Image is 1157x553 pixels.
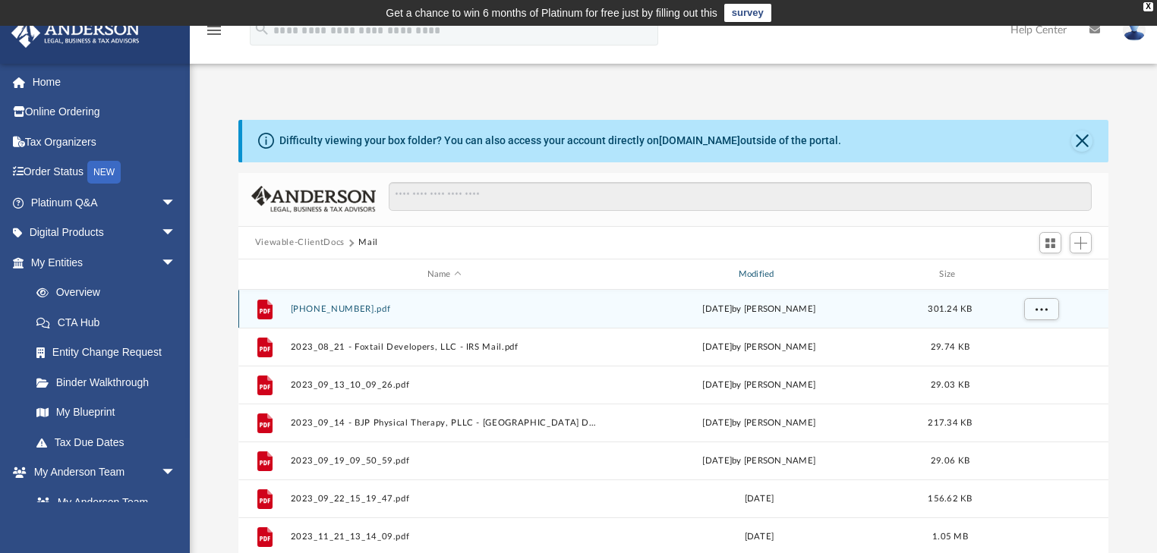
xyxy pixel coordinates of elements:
[931,381,969,389] span: 29.03 KB
[254,20,270,37] i: search
[931,457,969,465] span: 29.06 KB
[21,278,199,308] a: Overview
[11,67,199,97] a: Home
[1039,232,1062,253] button: Switch to Grid View
[1023,298,1058,321] button: More options
[244,268,282,281] div: id
[11,157,199,188] a: Order StatusNEW
[1071,130,1092,152] button: Close
[928,495,972,503] span: 156.62 KB
[931,343,969,351] span: 29.74 KB
[161,187,191,218] span: arrow_drop_down
[605,341,913,354] div: [DATE] by [PERSON_NAME]
[604,268,913,281] div: Modified
[161,218,191,249] span: arrow_drop_down
[290,380,598,390] button: 2023_09_13_10_09_26.pdf
[11,97,199,127] a: Online Ordering
[289,268,597,281] div: Name
[928,305,972,313] span: 301.24 KB
[290,304,598,314] button: [PHONE_NUMBER].pdf
[205,29,223,39] a: menu
[358,236,378,250] button: Mail
[290,456,598,466] button: 2023_09_19_09_50_59.pdf
[161,457,191,489] span: arrow_drop_down
[7,18,144,48] img: Anderson Advisors Platinum Portal
[605,530,913,544] div: [DATE]
[21,338,199,368] a: Entity Change Request
[87,161,121,184] div: NEW
[21,367,199,397] a: Binder Walkthrough
[605,303,913,316] div: [DATE] by [PERSON_NAME]
[386,4,717,22] div: Get a chance to win 6 months of Platinum for free just by filling out this
[21,307,199,338] a: CTA Hub
[724,4,771,22] a: survey
[928,419,972,427] span: 217.34 KB
[21,427,199,457] a: Tax Due Dates
[290,532,598,542] button: 2023_11_21_13_14_09.pdf
[11,187,199,218] a: Platinum Q&Aarrow_drop_down
[919,268,980,281] div: Size
[290,494,598,504] button: 2023_09_22_15_19_47.pdf
[11,247,199,278] a: My Entitiesarrow_drop_down
[205,21,223,39] i: menu
[932,533,968,541] span: 1.05 MB
[161,247,191,278] span: arrow_drop_down
[389,182,1092,211] input: Search files and folders
[605,416,913,430] div: [DATE] by [PERSON_NAME]
[605,454,913,468] div: [DATE] by [PERSON_NAME]
[987,268,1093,281] div: id
[605,379,913,392] div: [DATE] by [PERSON_NAME]
[659,134,740,146] a: [DOMAIN_NAME]
[1123,19,1146,41] img: User Pic
[11,127,199,157] a: Tax Organizers
[1070,232,1092,253] button: Add
[279,133,841,149] div: Difficulty viewing your box folder? You can also access your account directly on outside of the p...
[11,457,191,488] a: My Anderson Teamarrow_drop_down
[290,342,598,352] button: 2023_08_21 - Foxtail Developers, LLC - IRS Mail.pdf
[21,487,184,517] a: My Anderson Team
[605,492,913,506] div: [DATE]
[290,418,598,428] button: 2023_09_14 - BJP Physical Therapy, PLLC - [GEOGRAPHIC_DATA] DOT.pdf
[1143,2,1153,11] div: close
[21,397,191,428] a: My Blueprint
[11,218,199,248] a: Digital Productsarrow_drop_down
[255,236,345,250] button: Viewable-ClientDocs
